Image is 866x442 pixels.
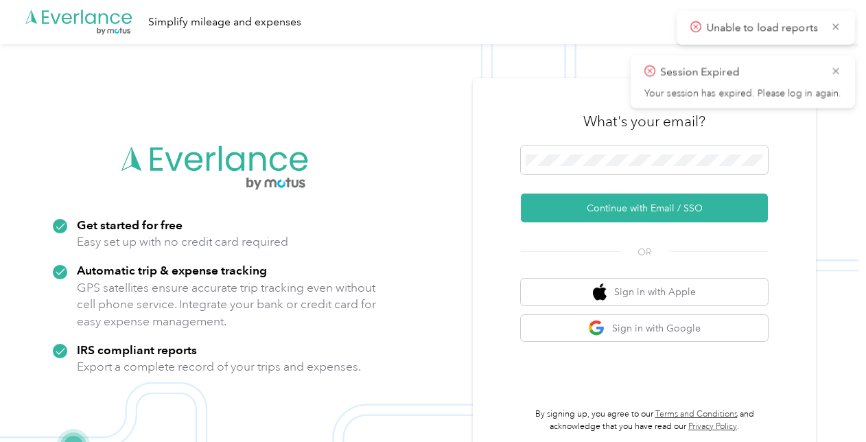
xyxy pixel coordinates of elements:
p: Session Expired [660,64,821,81]
p: Your session has expired. Please log in again. [644,88,841,100]
button: google logoSign in with Google [521,315,768,342]
p: Export a complete record of your trips and expenses. [77,358,361,375]
iframe: Everlance-gr Chat Button Frame [789,365,866,442]
strong: IRS compliant reports [77,342,197,357]
strong: Automatic trip & expense tracking [77,263,267,277]
h3: What's your email? [583,112,705,131]
span: OR [620,245,668,259]
p: GPS satellites ensure accurate trip tracking even without cell phone service. Integrate your bank... [77,279,377,330]
div: Simplify mileage and expenses [148,14,301,31]
a: Privacy Policy [688,421,737,432]
a: Terms and Conditions [655,409,738,419]
img: google logo [588,320,605,337]
button: Continue with Email / SSO [521,194,768,222]
p: Easy set up with no credit card required [77,233,288,251]
strong: Get started for free [77,218,183,232]
button: apple logoSign in with Apple [521,279,768,305]
p: Unable to load reports [706,19,821,36]
p: By signing up, you agree to our and acknowledge that you have read our . [521,408,768,432]
img: apple logo [593,283,607,301]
